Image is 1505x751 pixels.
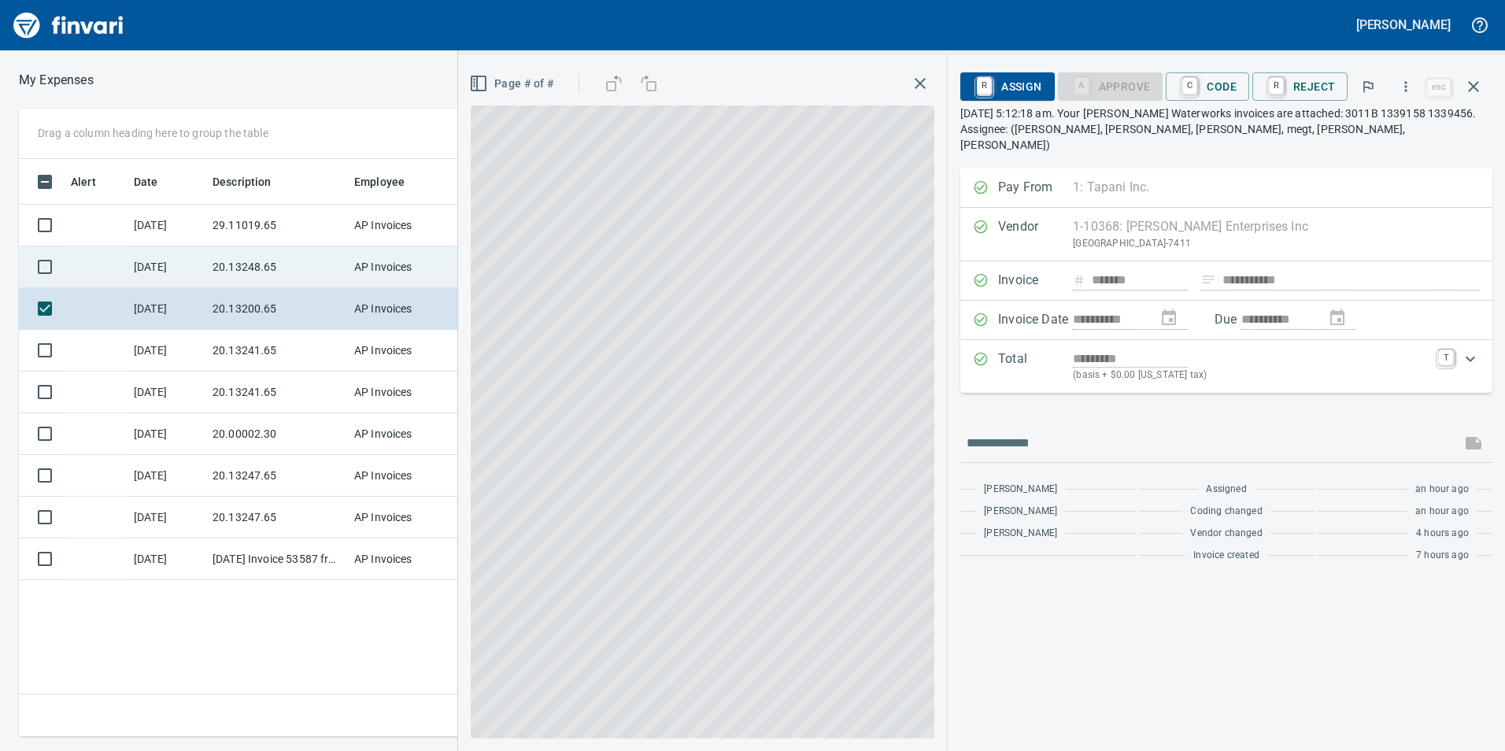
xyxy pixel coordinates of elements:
[1427,79,1451,96] a: esc
[1455,424,1492,462] span: This records your message into the invoice and notifies anyone mentioned
[1269,77,1284,94] a: R
[984,482,1057,498] span: [PERSON_NAME]
[348,372,466,413] td: AP Invoices
[348,246,466,288] td: AP Invoices
[128,288,206,330] td: [DATE]
[71,172,96,191] span: Alert
[348,455,466,497] td: AP Invoices
[128,497,206,538] td: [DATE]
[206,372,348,413] td: 20.13241.65
[984,504,1057,520] span: [PERSON_NAME]
[1058,79,1163,92] div: Coding Required
[1166,72,1249,101] button: CCode
[213,172,272,191] span: Description
[134,172,158,191] span: Date
[206,288,348,330] td: 20.13200.65
[206,497,348,538] td: 20.13247.65
[973,73,1041,100] span: Assign
[1351,69,1385,104] button: Flag
[1423,68,1492,105] span: Close invoice
[128,205,206,246] td: [DATE]
[1389,69,1423,104] button: More
[206,205,348,246] td: 29.11019.65
[1190,504,1262,520] span: Coding changed
[1416,548,1469,564] span: 7 hours ago
[206,246,348,288] td: 20.13248.65
[206,413,348,455] td: 20.00002.30
[348,413,466,455] td: AP Invoices
[348,538,466,580] td: AP Invoices
[1415,504,1469,520] span: an hour ago
[348,497,466,538] td: AP Invoices
[1206,482,1246,498] span: Assigned
[1415,482,1469,498] span: an hour ago
[1178,73,1237,100] span: Code
[128,372,206,413] td: [DATE]
[1438,350,1454,365] a: T
[128,413,206,455] td: [DATE]
[1416,526,1469,542] span: 4 hours ago
[19,71,94,90] p: My Expenses
[998,350,1073,383] p: Total
[128,330,206,372] td: [DATE]
[134,172,179,191] span: Date
[206,538,348,580] td: [DATE] Invoice 53587 from Van-port Rigging Inc (1-11072)
[348,205,466,246] td: AP Invoices
[354,172,405,191] span: Employee
[960,340,1492,393] div: Expand
[1182,77,1197,94] a: C
[348,330,466,372] td: AP Invoices
[128,538,206,580] td: [DATE]
[984,526,1057,542] span: [PERSON_NAME]
[354,172,425,191] span: Employee
[1073,368,1429,383] p: (basis + $0.00 [US_STATE] tax)
[206,330,348,372] td: 20.13241.65
[206,455,348,497] td: 20.13247.65
[960,72,1054,101] button: RAssign
[1193,548,1259,564] span: Invoice created
[19,71,94,90] nav: breadcrumb
[1265,73,1335,100] span: Reject
[1356,17,1451,33] h5: [PERSON_NAME]
[38,125,268,141] p: Drag a column heading here to group the table
[977,77,992,94] a: R
[1252,72,1348,101] button: RReject
[128,455,206,497] td: [DATE]
[1190,526,1262,542] span: Vendor changed
[960,105,1492,153] p: [DATE] 5:12:18 am. Your [PERSON_NAME] Waterworks invoices are attached: 3011B 1339158 1339456. As...
[213,172,292,191] span: Description
[71,172,116,191] span: Alert
[1352,13,1455,37] button: [PERSON_NAME]
[348,288,466,330] td: AP Invoices
[9,6,128,44] img: Finvari
[128,246,206,288] td: [DATE]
